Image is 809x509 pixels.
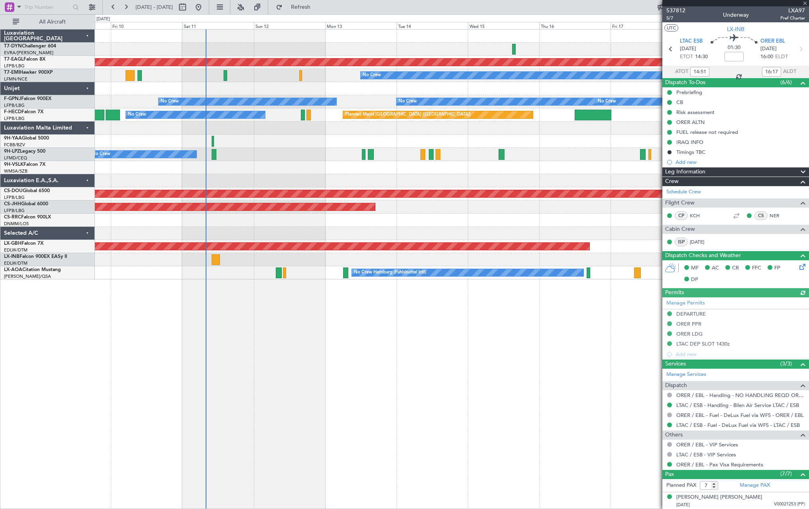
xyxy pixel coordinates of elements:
[664,24,678,31] button: UTC
[780,15,805,22] span: Pref Charter
[4,254,20,259] span: LX-INB
[780,360,792,368] span: (3/3)
[732,264,739,272] span: CR
[468,22,539,29] div: Wed 15
[4,149,20,154] span: 9H-LPZ
[4,221,29,227] a: DNMM/LOS
[723,11,749,19] div: Underway
[284,4,318,10] span: Refresh
[665,198,695,208] span: Flight Crew
[783,68,796,76] span: ALDT
[128,109,146,121] div: No Crew
[4,189,23,193] span: CS-DOU
[4,195,25,200] a: LFPB/LBG
[354,267,426,279] div: No Crew Hamburg (Fuhlsbuttel Intl)
[4,162,24,167] span: 9H-VSLK
[770,212,787,219] a: NER
[665,430,683,440] span: Others
[666,371,706,379] a: Manage Services
[665,251,741,260] span: Dispatch Checks and Weather
[690,212,708,219] a: KCH
[665,225,695,234] span: Cabin Crew
[780,6,805,15] span: LXA97
[752,264,761,272] span: FFC
[780,470,792,478] span: (7/7)
[4,136,49,141] a: 9H-YAAGlobal 5000
[4,116,25,122] a: LFPB/LBG
[666,481,696,489] label: Planned PAX
[665,177,679,186] span: Crew
[680,37,703,45] span: LTAC ESB
[598,96,616,108] div: No Crew
[4,76,27,82] a: LFMN/NCE
[4,44,56,49] a: T7-DYNChallenger 604
[4,136,22,141] span: 9H-YAA
[4,155,27,161] a: LFMD/CEQ
[774,501,805,508] span: V00021253 (PP)
[665,360,686,369] span: Services
[4,202,48,206] a: CS-JHHGlobal 6000
[4,189,50,193] a: CS-DOUGlobal 6500
[676,99,683,106] div: CB
[676,502,690,508] span: [DATE]
[666,15,685,22] span: 5/7
[4,102,25,108] a: LFPB/LBG
[539,22,611,29] div: Thu 16
[676,392,805,399] a: ORER / EBL - Handling - NO HANDLING REQD ORER/EBL
[325,22,397,29] div: Mon 13
[4,273,51,279] a: [PERSON_NAME]/QSA
[740,481,770,489] a: Manage PAX
[727,25,744,33] span: LX-INB
[676,89,702,96] div: Prebriefing
[4,57,45,62] a: T7-EAGLFalcon 8X
[712,264,719,272] span: AC
[676,441,738,448] a: ORER / EBL - VIP Services
[4,110,43,114] a: F-HECDFalcon 7X
[691,264,699,272] span: MF
[760,53,773,61] span: 16:00
[775,53,788,61] span: ELDT
[665,167,705,177] span: Leg Information
[4,96,51,101] a: F-GPNJFalcon 900EX
[676,412,804,419] a: ORER / EBL - Fuel - DeLux Fuel via WFS - ORER / EBL
[680,45,696,53] span: [DATE]
[774,264,780,272] span: FP
[4,241,22,246] span: LX-GBH
[4,247,27,253] a: EDLW/DTM
[676,451,736,458] a: LTAC / ESB - VIP Services
[4,215,21,220] span: CS-RRC
[680,53,693,61] span: ETOT
[676,422,800,428] a: LTAC / ESB - Fuel - DeLux Fuel via WFS - LTAC / ESB
[675,238,688,246] div: ISP
[397,22,468,29] div: Tue 14
[760,37,785,45] span: ORER EBL
[21,19,84,25] span: All Aircraft
[272,1,320,14] button: Refresh
[4,70,53,75] a: T7-EMIHawker 900XP
[4,162,45,167] a: 9H-VSLKFalcon 7X
[4,208,25,214] a: LFPB/LBG
[363,69,381,81] div: No Crew
[161,96,179,108] div: No Crew
[665,470,674,479] span: Pax
[4,70,20,75] span: T7-EMI
[676,493,762,501] div: [PERSON_NAME] [PERSON_NAME]
[676,109,715,116] div: Risk assessment
[675,159,805,165] div: Add new
[254,22,325,29] div: Sun 12
[4,241,43,246] a: LX-GBHFalcon 7X
[345,109,471,121] div: Planned Maint [GEOGRAPHIC_DATA] ([GEOGRAPHIC_DATA])
[665,381,687,390] span: Dispatch
[728,44,740,52] span: 01:30
[780,78,792,86] span: (6/6)
[4,254,67,259] a: LX-INBFalcon 900EX EASy II
[666,6,685,15] span: 537812
[4,142,25,148] a: FCBB/BZV
[691,276,698,284] span: DP
[754,211,768,220] div: CS
[676,129,738,136] div: FUEL release not required
[4,110,22,114] span: F-HECD
[665,78,705,87] span: Dispatch To-Dos
[676,149,705,155] div: Timings TBC
[4,168,27,174] a: WMSA/SZB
